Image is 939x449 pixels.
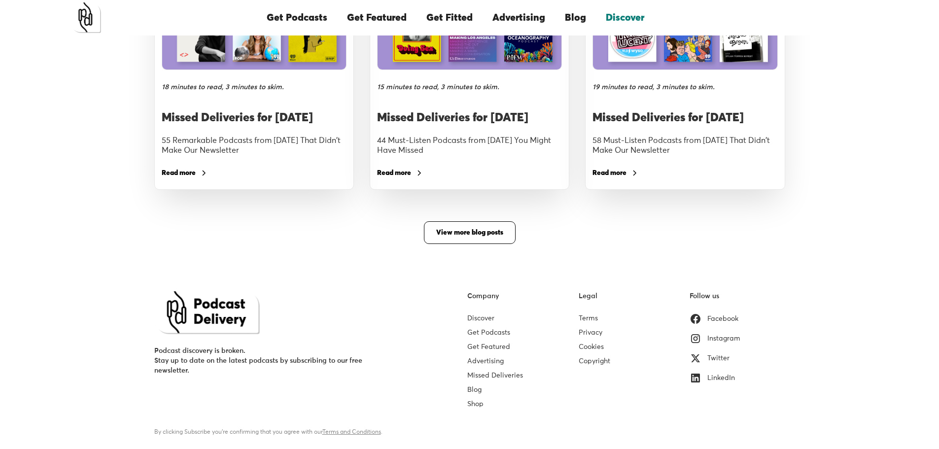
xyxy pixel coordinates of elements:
a: Missed Deliveries [467,372,523,379]
div: By clicking Subscribe you're confirming that you agree with our . [154,427,392,437]
a: Cookies [579,344,604,350]
div: 15 minutes to read, 3 minutes to skim. [377,84,499,91]
a: Copyright [579,358,610,365]
div: 58 Must-Listen Podcasts from [DATE] That Didn't Make Our Newsletter [592,136,777,155]
form: Email Form [154,391,392,437]
a: Get Featured [467,344,510,350]
a: Advertising [483,1,555,35]
a: Terms [579,315,598,322]
a: home [70,2,101,33]
div: Read more [592,170,626,176]
div: Twitter [707,353,730,363]
a: Advertising [467,358,504,365]
h3: Missed Deliveries for [DATE] [592,110,777,127]
a: Blog [555,1,596,35]
h3: Missed Deliveries for [DATE] [162,110,347,127]
a: Get Podcasts [467,329,510,336]
a: Terms and Conditions [322,429,381,435]
a: LinkedIn [690,368,735,388]
a: Discover [596,1,654,35]
div: Instagram [707,334,740,344]
a: Get Fitted [417,1,483,35]
a: Privacy [579,329,602,336]
div: Read more [377,170,411,176]
div: 55 Remarkable Podcasts from [DATE] That Didn't Make Our Newsletter [162,136,347,155]
div: Facebook [707,314,738,324]
div: Company [467,291,499,301]
a: Facebook [690,309,738,329]
div: 18 minutes to read, 3 minutes to skim. [162,84,284,91]
div: 19 minutes to read, 3 minutes to skim. [592,84,715,91]
div: Read more [162,170,196,176]
a: Twitter [690,348,730,368]
a: Discover [467,315,494,322]
div: LinkedIn [707,373,735,383]
div: 44 Must-Listen Podcasts from [DATE] You Might Have Missed [377,136,562,155]
a: Instagram [690,329,740,348]
a: Shop [467,401,484,408]
h3: Missed Deliveries for [DATE] [377,110,562,127]
a: Blog [467,386,482,393]
div: Follow us [690,291,719,301]
div: Legal [579,291,597,301]
a: Get Podcasts [257,1,337,35]
div: Podcast discovery is broken. Stay up to date on the latest podcasts by subscribing to our free ne... [154,346,392,376]
a: Get Featured [337,1,417,35]
a: View more blog posts [424,221,516,244]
